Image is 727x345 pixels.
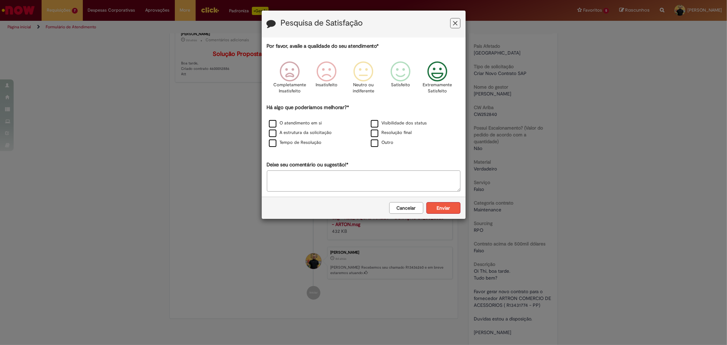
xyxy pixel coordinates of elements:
label: O atendimento em si [269,120,322,126]
div: Completamente Insatisfeito [272,56,307,103]
button: Enviar [426,202,460,214]
label: A estrutura da solicitação [269,130,332,136]
label: Deixe seu comentário ou sugestão!* [267,161,349,168]
p: Extremamente Satisfeito [423,82,452,94]
div: Extremamente Satisfeito [420,56,455,103]
label: Visibilidade dos status [371,120,427,126]
div: Insatisfeito [309,56,344,103]
p: Completamente Insatisfeito [273,82,306,94]
label: Pesquisa de Satisfação [281,19,363,28]
div: Neutro ou indiferente [346,56,381,103]
div: Satisfeito [383,56,418,103]
p: Satisfeito [391,82,410,88]
button: Cancelar [389,202,423,214]
div: Há algo que poderíamos melhorar?* [267,104,460,148]
p: Neutro ou indiferente [351,82,376,94]
label: Outro [371,139,394,146]
label: Resolução final [371,130,412,136]
label: Por favor, avalie a qualidade do seu atendimento* [267,43,379,50]
p: Insatisfeito [316,82,337,88]
label: Tempo de Resolução [269,139,322,146]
